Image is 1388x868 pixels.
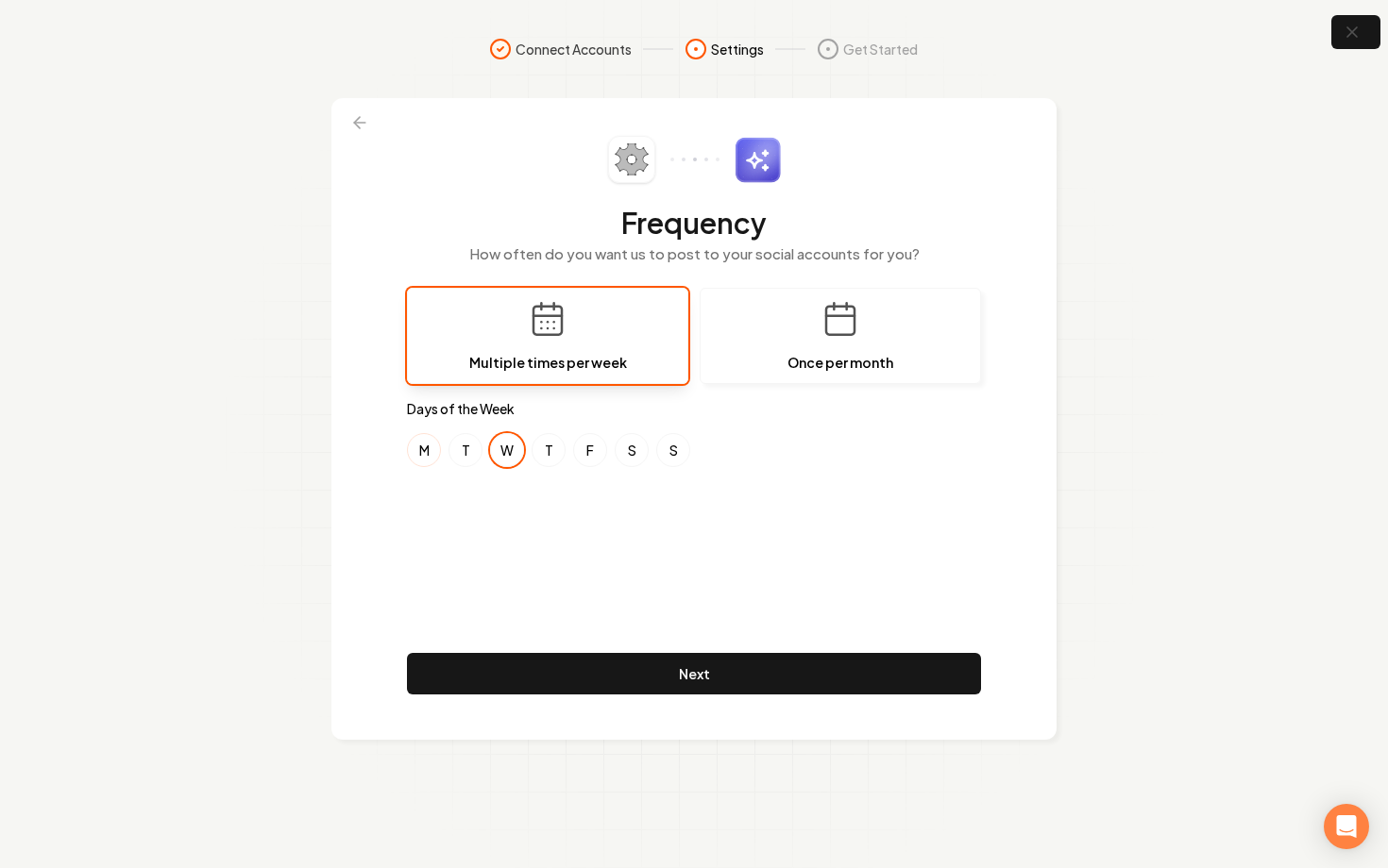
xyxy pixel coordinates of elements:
button: Wednesday [490,433,524,467]
button: Friday [573,433,607,467]
label: Days of the Week [407,399,981,418]
button: Multiple times per week [407,288,688,384]
span: Connect Accounts [516,40,632,58]
button: Monday [407,433,441,467]
span: Settings [711,40,764,58]
p: How often do you want us to post to your social accounts for you? [407,243,981,265]
span: Get Started [843,40,918,58]
h2: Frequency [407,206,981,240]
button: Thursday [532,433,566,467]
img: sparkles.svg [735,137,781,183]
button: Tuesday [449,433,482,467]
div: Open Intercom Messenger [1324,804,1369,849]
img: connector-dots.svg [670,158,719,161]
button: Saturday [615,433,649,467]
button: Sunday [656,433,690,467]
button: Once per month [700,288,981,384]
button: Next [407,653,981,694]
